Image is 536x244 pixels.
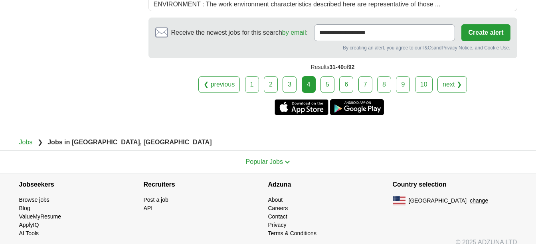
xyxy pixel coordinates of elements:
[282,29,306,36] a: by email
[320,76,334,93] a: 5
[339,76,353,93] a: 6
[409,197,467,205] span: [GEOGRAPHIC_DATA]
[377,76,391,93] a: 8
[330,99,384,115] a: Get the Android app
[19,197,49,203] a: Browse jobs
[358,76,372,93] a: 7
[268,205,288,211] a: Careers
[47,139,212,146] strong: Jobs in [GEOGRAPHIC_DATA], [GEOGRAPHIC_DATA]
[437,76,467,93] a: next ❯
[421,45,433,51] a: T&Cs
[245,76,259,93] a: 1
[470,197,488,205] button: change
[285,160,290,164] img: toggle icon
[144,205,153,211] a: API
[393,173,517,196] h4: Country selection
[268,230,316,236] a: Terms & Conditions
[329,64,344,70] span: 31-40
[144,197,168,203] a: Post a job
[264,76,278,93] a: 2
[198,76,240,93] a: ❮ previous
[268,197,283,203] a: About
[19,139,33,146] a: Jobs
[348,64,355,70] span: 92
[268,222,287,228] a: Privacy
[19,222,39,228] a: ApplyIQ
[275,99,328,115] a: Get the iPhone app
[268,213,287,220] a: Contact
[393,196,405,205] img: US flag
[38,139,43,146] span: ❯
[246,158,283,165] span: Popular Jobs
[19,213,61,220] a: ValueMyResume
[19,230,39,236] a: AI Tools
[415,76,433,93] a: 10
[155,44,510,51] div: By creating an alert, you agree to our and , and Cookie Use.
[441,45,472,51] a: Privacy Notice
[396,76,410,93] a: 9
[283,76,297,93] a: 3
[461,24,510,41] button: Create alert
[148,58,517,76] div: Results of
[19,205,30,211] a: Blog
[171,28,308,37] span: Receive the newest jobs for this search :
[302,76,316,93] div: 4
